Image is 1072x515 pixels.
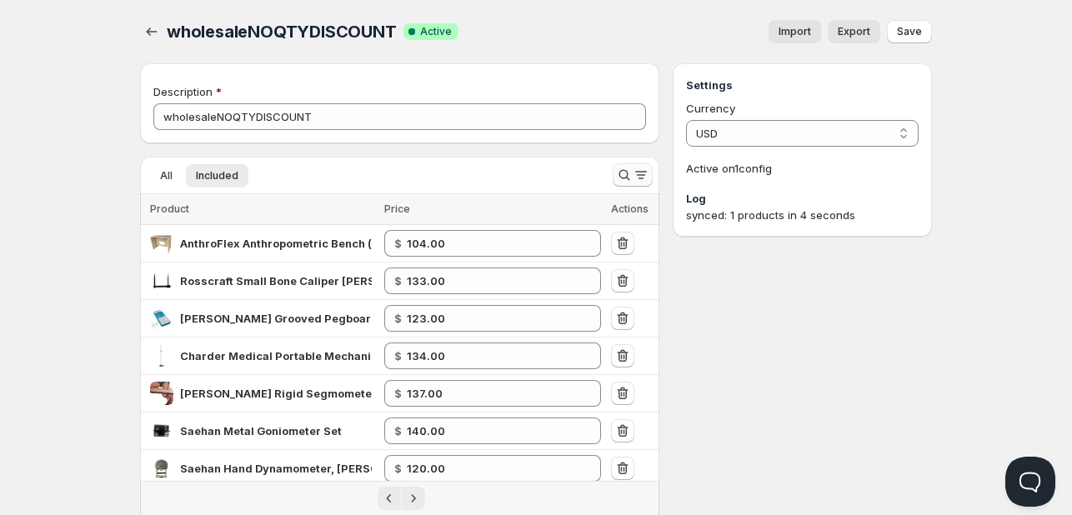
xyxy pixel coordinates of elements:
[180,349,509,362] span: Charder Medical Portable Mechanical Stadiometer HM200P
[180,237,483,250] span: AnthroFlex Anthropometric Bench (Sitting Height Stool)
[686,207,919,223] div: synced: 1 products in 4 seconds
[394,424,402,437] strong: $
[407,267,576,294] input: 180.00
[769,20,821,43] button: Import
[140,481,659,515] nav: Pagination
[394,462,402,475] strong: $
[407,230,576,257] input: 125.00
[153,85,213,98] span: Description
[153,103,646,130] input: Private internal description
[407,417,576,444] input: 169.00
[394,387,402,400] strong: $
[160,169,173,182] span: All
[180,347,372,364] div: Charder Medical Portable Mechanical Stadiometer HM200P
[686,77,919,93] h3: Settings
[611,202,649,215] span: Actions
[384,202,410,215] span: Price
[180,387,377,400] span: [PERSON_NAME] Rigid Segmometer
[394,349,402,362] strong: $
[887,20,932,43] button: Save
[180,385,372,402] div: Holway Rigid Segmometer
[180,312,378,325] span: [PERSON_NAME] Grooved Pegboard
[180,310,372,327] div: Jamar Grooved Pegboard
[394,237,402,250] strong: $
[180,460,372,477] div: Saehan Hand Dynamometer, Smedley Style
[180,272,372,289] div: Rosscraft Small Bone Caliper Tommy 3
[407,380,576,407] input: 185.00
[686,102,735,115] span: Currency
[613,163,653,187] button: Search and filter results
[407,342,576,369] input: 175.00
[167,22,397,42] span: wholesaleNOQTYDISCOUNT
[180,424,342,437] span: Saehan Metal Goniometer Set
[180,462,459,475] span: Saehan Hand Dynamometer, [PERSON_NAME] Style
[897,25,922,38] span: Save
[378,487,401,510] button: Previous
[1005,457,1055,507] iframe: Help Scout Beacon - Open
[838,25,870,38] span: Export
[407,305,576,332] input: 140.00
[402,487,425,510] button: Next
[394,312,402,325] strong: $
[180,274,443,287] span: Rosscraft Small Bone Caliper [PERSON_NAME] 3
[180,235,372,252] div: AnthroFlex Anthropometric Bench (Sitting Height Stool)
[150,202,189,215] span: Product
[420,25,452,38] span: Active
[407,455,576,482] input: 149.00
[686,160,919,177] p: Active on 1 config
[394,274,402,287] strong: $
[828,20,880,43] a: Export
[686,190,919,207] h3: Log
[180,422,342,439] div: Saehan Metal Goniometer Set
[779,25,811,38] span: Import
[196,169,238,182] span: Included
